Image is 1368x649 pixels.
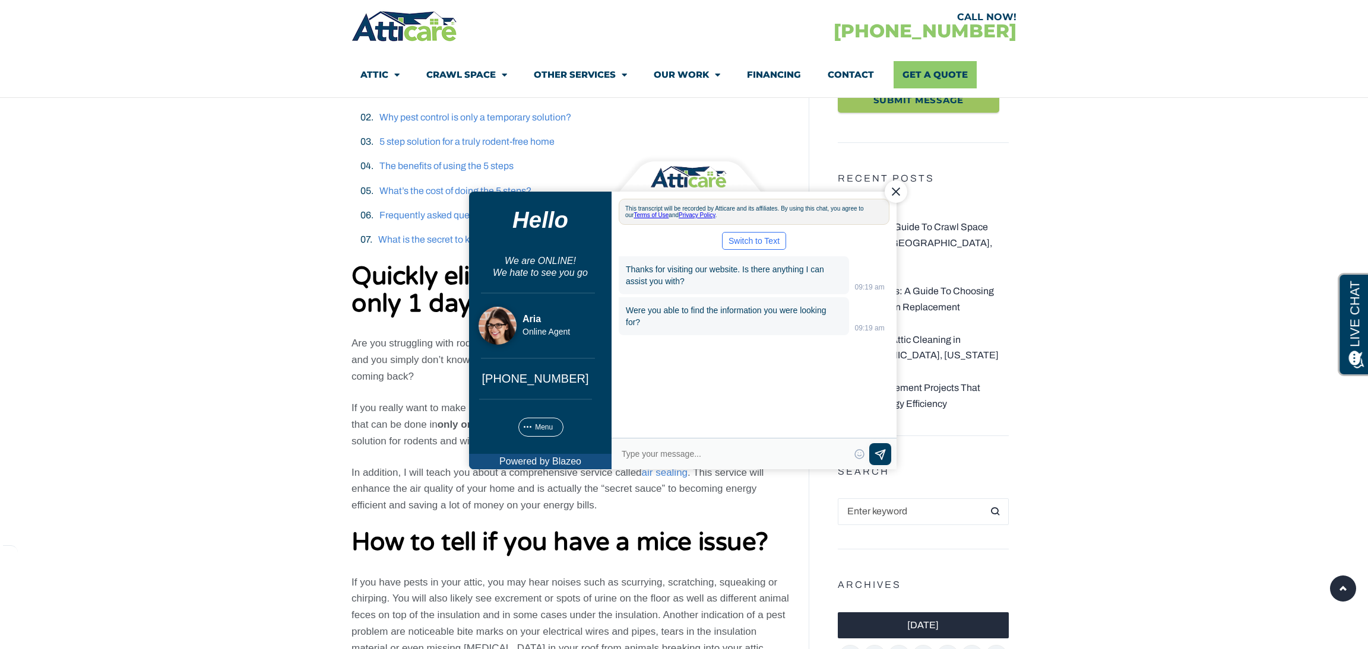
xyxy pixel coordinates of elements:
[654,61,720,88] a: Our Work
[838,88,999,113] input: Submit Message
[838,380,1009,412] a: Home Improvement Projects That Improve Energy Efficiency
[838,498,1009,525] input: Search for:
[29,9,96,24] span: Opens a chat window
[438,419,503,430] b: only one day!
[379,210,495,220] a: Frequently asked questions
[379,186,531,196] a: What’s the cost of doing the 5 steps?
[360,61,400,88] a: Attic
[351,419,772,447] span: Instead of a temporary band-aid, you will have a long-lasting solution for rodents and will never...
[360,61,1008,88] nav: Menu
[351,402,779,430] span: If you really want to make sure your home is rodent-free I will walk you through a 5 step solutio...
[838,269,1009,284] span: [DATE]
[838,366,1009,380] span: [DATE]
[838,457,1009,486] h5: Search
[747,61,801,88] a: Financing
[351,467,764,511] span: . This service will enhance the air quality of your home and is actually the “secret sauce” to be...
[894,61,977,88] a: Get A Quote
[838,284,1009,315] a: Pros and Cons: A Guide To Choosing Attic Insulation Replacement
[838,205,1009,219] span: [DATE]
[351,467,642,478] span: In addition, I will teach you about a comprehensive service called
[426,61,507,88] a: Crawl Space
[838,332,1009,364] a: 5 Benefits of Attic Cleaning in [GEOGRAPHIC_DATA], [US_STATE]
[351,261,780,319] b: Quickly eliminate rodents like mice in only 1 day!
[457,152,911,497] iframe: Chat Exit Popup
[379,136,555,147] a: 5 step solution for a truly rodent-free home
[351,338,775,382] span: Are you struggling with rodents such as rats, mice, and squirrels coming in and out of your attic...
[828,61,874,88] a: Contact
[838,612,1009,638] caption: [DATE]
[838,219,1009,266] a: A Beginners’ Guide To Crawl Space Cleaning in [GEOGRAPHIC_DATA], [US_STATE]
[838,571,1009,599] h5: Archives
[838,318,1009,332] span: [DATE]
[838,164,1009,193] h5: Recent Posts
[534,61,627,88] a: Other Services
[379,161,514,171] a: The benefits of using the 5 steps
[379,112,571,122] a: Why pest control is only a temporary solution?
[684,12,1016,22] div: CALL NOW!
[982,498,1009,525] button: Search
[351,527,768,557] b: How to tell if you have a mice issue?
[378,234,616,244] a: What is the secret to keeping mice, rats, and rodents out?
